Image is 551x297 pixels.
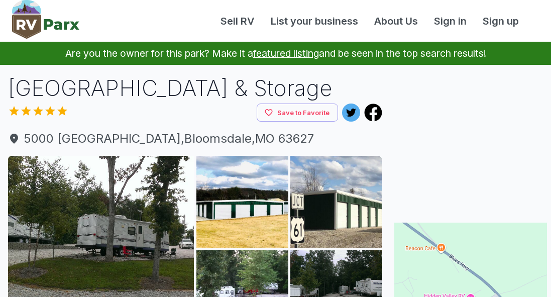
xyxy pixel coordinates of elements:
[8,130,382,148] span: 5000 [GEOGRAPHIC_DATA] , Bloomsdale , MO 63627
[426,14,475,29] a: Sign in
[475,14,527,29] a: Sign up
[290,156,382,248] img: AAcXr8oxOgcXKc5Z1olvJJkI1YxfBiY4BtThojAw0W8NumpqnjHA6zNph2_ZU7ftYk2A-sZD53rp2IftBuKRf9E9sQOzs_54N...
[253,47,319,59] a: featured listing
[8,130,382,148] a: 5000 [GEOGRAPHIC_DATA],Bloomsdale,MO 63627
[366,14,426,29] a: About Us
[8,73,382,104] h1: [GEOGRAPHIC_DATA] & Storage
[212,14,263,29] a: Sell RV
[257,104,338,122] button: Save to Favorite
[394,73,547,199] iframe: Advertisement
[263,14,366,29] a: List your business
[12,42,539,65] p: Are you the owner for this park? Make it a and be seen in the top search results!
[196,156,288,248] img: AAcXr8osjJ9UZ18o349P4SbjUXEttAHHjb9DxGBstnlBN0F817K6Pcr3EnSwCKQNnbdbciu0tjyAOBLFKO-XNr8IKuqtGh_nA...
